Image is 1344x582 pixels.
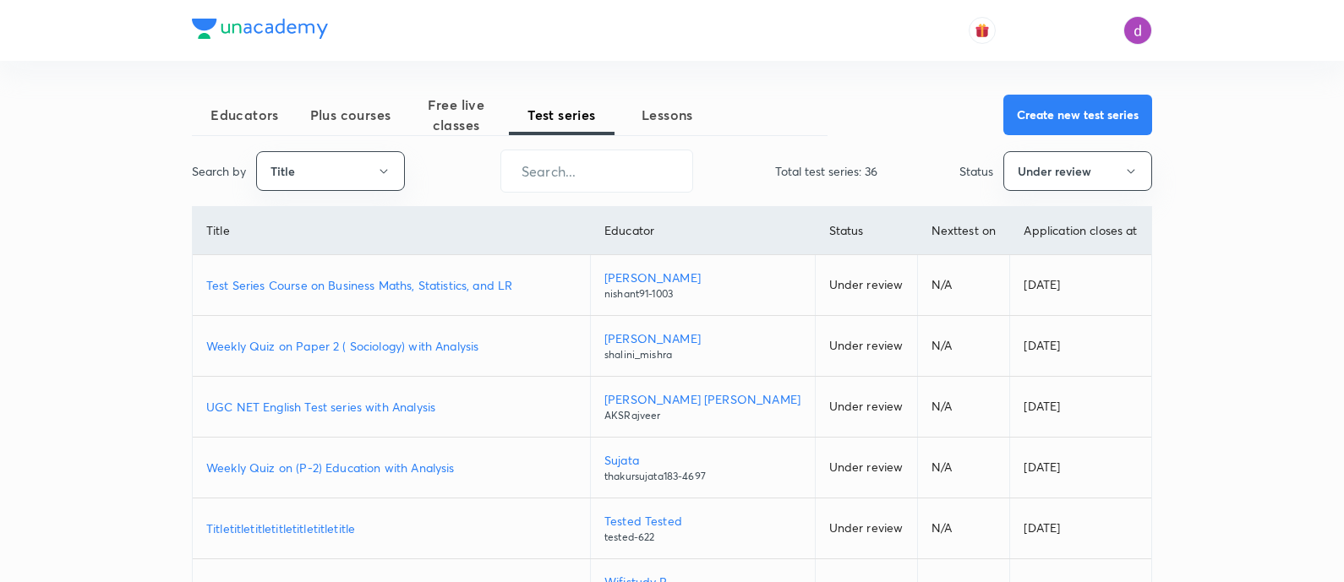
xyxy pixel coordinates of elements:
[604,408,801,423] p: AKSRajveer
[501,150,692,193] input: Search...
[1003,95,1152,135] button: Create new test series
[1010,377,1151,438] td: [DATE]
[917,438,1010,498] td: N/A
[206,459,576,476] a: Weekly Quiz on (P-2) Education with Analysis
[1010,255,1151,316] td: [DATE]
[192,19,328,39] img: Company Logo
[1010,207,1151,255] th: Application closes at
[815,498,917,559] td: Under review
[206,519,576,537] a: Titletitletitletitletitletitletitle
[403,95,509,135] span: Free live classes
[815,316,917,377] td: Under review
[815,255,917,316] td: Under review
[959,162,993,180] p: Status
[917,498,1010,559] td: N/A
[969,17,996,44] button: avatar
[206,337,576,355] a: Weekly Quiz on Paper 2 ( Sociology) with Analysis
[1010,498,1151,559] td: [DATE]
[917,207,1010,255] th: Next test on
[192,162,246,180] p: Search by
[1003,151,1152,191] button: Under review
[917,316,1010,377] td: N/A
[1010,438,1151,498] td: [DATE]
[604,469,801,484] p: thakursujata183-4697
[1010,316,1151,377] td: [DATE]
[917,377,1010,438] td: N/A
[604,512,801,545] a: Tested Testedtested-622
[604,286,801,302] p: nishant91-1003
[815,377,917,438] td: Under review
[775,162,877,180] p: Total test series: 36
[604,269,801,302] a: [PERSON_NAME]nishant91-1003
[604,390,801,408] p: [PERSON_NAME] [PERSON_NAME]
[192,19,328,43] a: Company Logo
[509,105,615,125] span: Test series
[206,276,576,294] a: Test Series Course on Business Maths, Statistics, and LR
[917,255,1010,316] td: N/A
[1123,16,1152,45] img: Divyarani choppa
[815,207,917,255] th: Status
[193,207,590,255] th: Title
[604,329,801,362] a: [PERSON_NAME]shalini_mishra
[604,390,801,423] a: [PERSON_NAME] [PERSON_NAME]AKSRajveer
[604,451,801,469] p: Sujata
[256,151,405,191] button: Title
[298,105,403,125] span: Plus courses
[604,512,801,530] p: Tested Tested
[604,269,801,286] p: [PERSON_NAME]
[192,105,298,125] span: Educators
[604,347,801,362] p: shalini_mishra
[615,105,720,125] span: Lessons
[975,23,990,38] img: avatar
[604,530,801,545] p: tested-622
[590,207,815,255] th: Educator
[815,438,917,498] td: Under review
[604,451,801,484] a: Sujatathakursujata183-4697
[604,329,801,347] p: [PERSON_NAME]
[206,398,576,416] a: UGC NET English Test series with Analysis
